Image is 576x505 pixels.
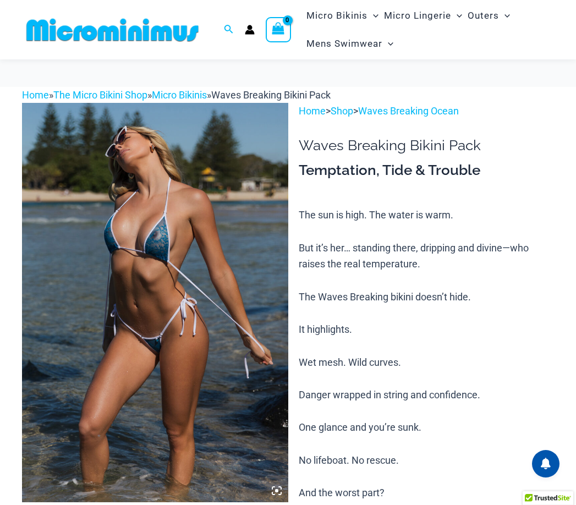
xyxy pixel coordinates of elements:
[211,89,331,101] span: Waves Breaking Bikini Pack
[499,2,510,30] span: Menu Toggle
[22,103,288,502] img: Waves Breaking Ocean 312 Top 456 Bottom
[331,105,353,117] a: Shop
[465,2,513,30] a: OutersMenu ToggleMenu Toggle
[299,161,554,180] h3: Temptation, Tide & Trouble
[451,2,462,30] span: Menu Toggle
[384,2,451,30] span: Micro Lingerie
[299,137,554,154] h1: Waves Breaking Bikini Pack
[304,30,396,58] a: Mens SwimwearMenu ToggleMenu Toggle
[22,89,49,101] a: Home
[306,30,382,58] span: Mens Swimwear
[299,105,326,117] a: Home
[468,2,499,30] span: Outers
[266,17,291,42] a: View Shopping Cart, empty
[304,2,381,30] a: Micro BikinisMenu ToggleMenu Toggle
[22,89,331,101] span: » » »
[53,89,147,101] a: The Micro Bikini Shop
[306,2,367,30] span: Micro Bikinis
[224,23,234,37] a: Search icon link
[382,30,393,58] span: Menu Toggle
[245,25,255,35] a: Account icon link
[381,2,465,30] a: Micro LingerieMenu ToggleMenu Toggle
[152,89,207,101] a: Micro Bikinis
[299,103,554,119] p: > >
[367,2,378,30] span: Menu Toggle
[22,18,203,42] img: MM SHOP LOGO FLAT
[358,105,459,117] a: Waves Breaking Ocean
